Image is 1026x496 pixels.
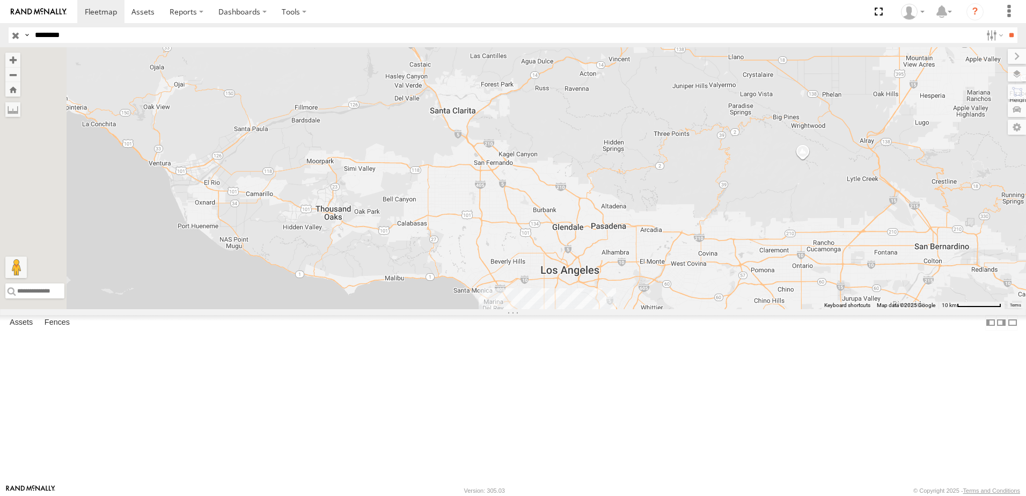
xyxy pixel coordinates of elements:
div: Zulema McIntosch [897,4,928,20]
a: Terms [1010,303,1021,308]
a: Terms and Conditions [963,487,1020,494]
label: Map Settings [1008,120,1026,135]
button: Zoom out [5,67,20,82]
label: Search Filter Options [982,27,1005,43]
button: Zoom in [5,53,20,67]
span: Map data ©2025 Google [877,302,935,308]
label: Fences [39,315,75,330]
label: Dock Summary Table to the Right [996,315,1007,331]
label: Search Query [23,27,31,43]
i: ? [966,3,984,20]
label: Dock Summary Table to the Left [985,315,996,331]
div: Version: 305.03 [464,487,505,494]
button: Map Scale: 10 km per 79 pixels [939,302,1005,309]
button: Zoom Home [5,82,20,97]
button: Drag Pegman onto the map to open Street View [5,257,27,278]
a: Visit our Website [6,485,55,496]
label: Measure [5,102,20,117]
span: 10 km [942,302,957,308]
label: Hide Summary Table [1007,315,1018,331]
button: Keyboard shortcuts [824,302,870,309]
img: rand-logo.svg [11,8,67,16]
div: © Copyright 2025 - [913,487,1020,494]
label: Assets [4,315,38,330]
